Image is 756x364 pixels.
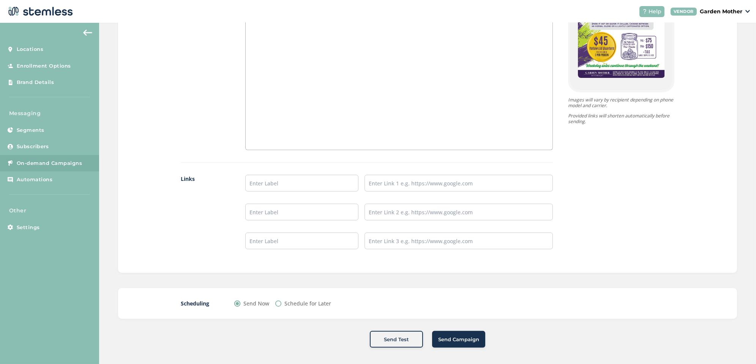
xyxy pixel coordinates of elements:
[83,30,92,36] img: icon-arrow-back-accent-c549486e.svg
[17,224,40,231] span: Settings
[365,233,553,249] input: Enter Link 3 e.g. https://www.google.com
[17,143,49,150] span: Subscribers
[384,336,409,343] span: Send Test
[6,4,73,19] img: logo-dark-0685b13c.svg
[17,127,44,134] span: Segments
[432,331,485,348] button: Send Campaign
[745,10,750,13] img: icon_down-arrow-small-66adaf34.svg
[649,8,661,16] span: Help
[243,299,269,307] label: Send Now
[245,204,358,220] input: Enter Label
[181,175,230,261] label: Links
[568,113,674,124] p: Provided links will shorten automatically before sending.
[17,79,54,86] span: Brand Details
[365,204,553,220] input: Enter Link 2 e.g. https://www.google.com
[17,160,82,167] span: On-demand Campaigns
[642,9,647,14] img: icon-help-white-03924b79.svg
[245,175,358,191] input: Enter Label
[718,328,756,364] iframe: Chat Widget
[700,8,742,16] p: Garden Mother
[17,46,44,53] span: Locations
[17,62,71,70] span: Enrollment Options
[245,233,358,249] input: Enter Label
[438,336,479,343] span: Send Campaign
[365,175,553,191] input: Enter Link 1 e.g. https://www.google.com
[568,97,674,108] p: Images will vary by recipient depending on phone model and carrier.
[370,331,423,348] button: Send Test
[671,8,697,16] div: VENDOR
[181,299,219,307] label: Scheduling
[17,176,53,184] span: Automations
[284,299,331,307] label: Schedule for Later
